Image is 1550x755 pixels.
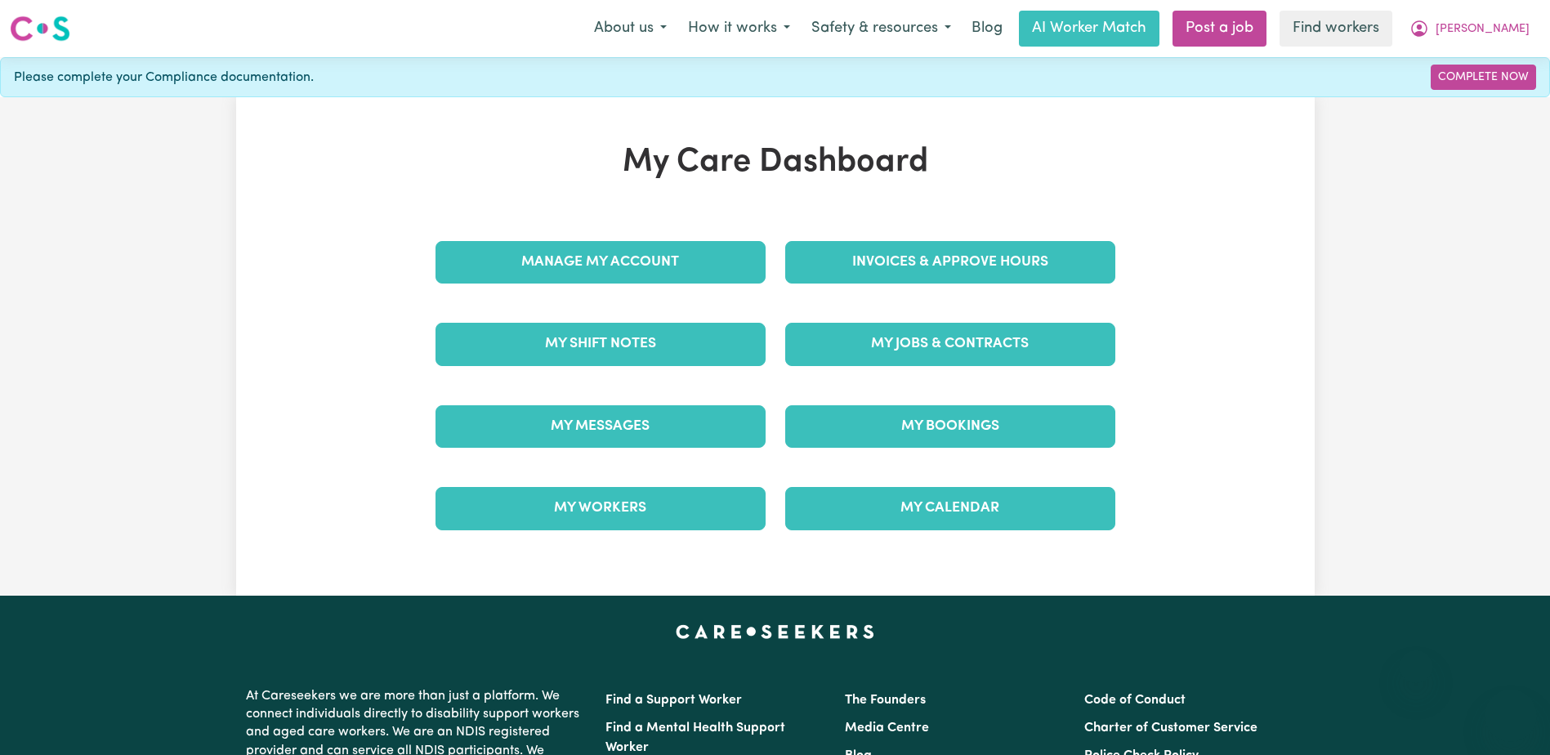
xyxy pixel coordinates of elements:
[1019,11,1159,47] a: AI Worker Match
[785,487,1115,529] a: My Calendar
[1485,690,1537,742] iframe: Button to launch messaging window
[1399,11,1540,46] button: My Account
[605,694,742,707] a: Find a Support Worker
[10,14,70,43] img: Careseekers logo
[436,405,766,448] a: My Messages
[801,11,962,46] button: Safety & resources
[436,241,766,284] a: Manage My Account
[785,323,1115,365] a: My Jobs & Contracts
[845,721,929,735] a: Media Centre
[676,625,874,638] a: Careseekers home page
[14,68,314,87] span: Please complete your Compliance documentation.
[436,487,766,529] a: My Workers
[785,241,1115,284] a: Invoices & Approve Hours
[1280,11,1392,47] a: Find workers
[1173,11,1266,47] a: Post a job
[845,694,926,707] a: The Founders
[605,721,785,754] a: Find a Mental Health Support Worker
[785,405,1115,448] a: My Bookings
[10,10,70,47] a: Careseekers logo
[1431,65,1536,90] a: Complete Now
[677,11,801,46] button: How it works
[436,323,766,365] a: My Shift Notes
[426,143,1125,182] h1: My Care Dashboard
[1084,721,1257,735] a: Charter of Customer Service
[1400,650,1432,683] iframe: Close message
[962,11,1012,47] a: Blog
[583,11,677,46] button: About us
[1436,20,1530,38] span: [PERSON_NAME]
[1084,694,1186,707] a: Code of Conduct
